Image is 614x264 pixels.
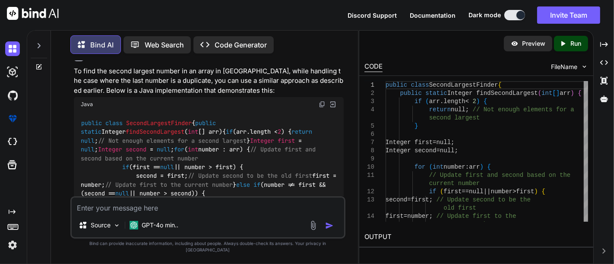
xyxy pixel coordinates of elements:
[188,146,198,154] span: int
[516,188,535,195] span: first
[469,163,480,170] span: arr
[5,88,20,103] img: githubDark
[465,163,469,170] span: :
[81,146,95,154] span: null
[5,238,20,252] img: settings
[250,137,274,145] span: Integer
[437,139,451,146] span: null
[498,82,502,88] span: {
[308,220,318,230] img: attachment
[298,137,302,145] span: =
[400,90,422,97] span: public
[364,62,383,72] div: CODE
[560,90,571,97] span: arr
[253,181,260,189] span: if
[433,139,437,146] span: =
[174,146,184,154] span: for
[429,188,437,195] span: if
[5,111,20,126] img: premium
[364,130,374,138] div: 6
[429,213,433,220] span: ;
[429,114,480,121] span: second largest
[81,137,95,145] span: null
[348,11,397,20] button: Discord Support
[473,98,476,105] span: 2
[451,139,455,146] span: ;
[115,190,129,198] span: null
[447,90,538,97] span: Integer findSecondLargest
[184,128,222,136] span: ( [] arr)
[437,147,440,154] span: =
[465,106,469,113] span: ;
[364,147,374,155] div: 8
[556,90,560,97] span: ]
[364,97,374,106] div: 3
[364,196,374,204] div: 13
[484,98,487,105] span: {
[480,163,484,170] span: )
[410,11,456,20] button: Documentation
[465,98,469,105] span: <
[105,181,233,189] span: // Update first to the current number
[429,163,433,170] span: (
[553,90,556,97] span: [
[570,39,581,48] p: Run
[122,163,129,171] span: if
[429,180,480,187] span: current number
[511,40,519,47] img: preview
[195,119,216,127] span: public
[542,188,545,195] span: {
[415,98,422,105] span: if
[440,147,455,154] span: null
[98,146,122,154] span: Integer
[91,221,111,229] p: Source
[415,123,418,129] span: }
[386,82,407,88] span: public
[578,90,582,97] span: {
[126,128,184,136] span: findSecondLargest
[5,41,20,56] img: darkChat
[462,188,469,195] span: ==
[157,146,171,154] span: null
[404,213,407,220] span: =
[429,98,440,105] span: arr
[437,196,531,203] span: // Update second to be the
[126,146,146,154] span: second
[386,213,404,220] span: first
[426,90,447,97] span: static
[429,82,498,88] span: SecondLargestFinder
[236,181,250,189] span: else
[426,98,429,105] span: (
[411,82,429,88] span: class
[444,98,465,105] span: length
[455,147,458,154] span: ;
[444,221,495,228] span: current number
[329,101,337,108] img: Open in Browser
[444,163,465,170] span: number
[410,12,456,19] span: Documentation
[408,213,429,220] span: number
[415,163,426,170] span: for
[522,39,545,48] p: Preview
[126,119,192,127] span: SecondLargestFinder
[571,90,574,97] span: )
[440,98,443,105] span: .
[469,188,484,195] span: null
[7,7,59,20] img: Bind AI
[291,128,312,136] span: return
[81,119,102,127] span: public
[70,240,345,253] p: Bind can provide inaccurate information, including about people. Always double-check its answers....
[476,98,480,105] span: )
[444,188,462,195] span: first
[113,222,120,229] img: Pick Models
[433,163,444,170] span: int
[188,172,312,180] span: // Update second to be the old first
[150,146,153,154] span: =
[538,90,541,97] span: (
[364,81,374,89] div: 1
[542,90,553,97] span: int
[5,135,20,149] img: cloudideIcon
[5,65,20,79] img: darkAi-studio
[142,221,178,229] p: GPT-4o min..
[348,12,397,19] span: Discord Support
